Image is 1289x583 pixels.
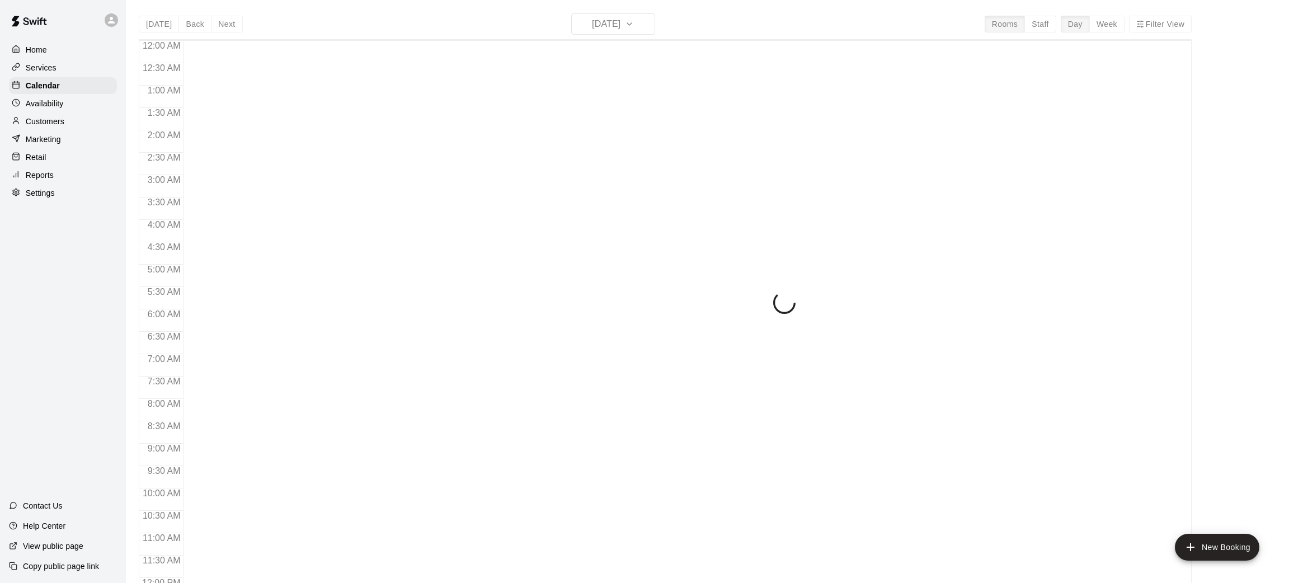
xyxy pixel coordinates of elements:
button: add [1175,534,1259,561]
span: 9:30 AM [145,466,184,476]
p: Help Center [23,520,65,532]
p: Home [26,44,47,55]
span: 1:00 AM [145,86,184,95]
p: Marketing [26,134,61,145]
span: 3:30 AM [145,198,184,207]
span: 2:00 AM [145,130,184,140]
span: 8:00 AM [145,399,184,408]
p: Retail [26,152,46,163]
a: Reports [9,167,117,184]
a: Customers [9,113,117,130]
span: 8:30 AM [145,421,184,431]
span: 3:00 AM [145,175,184,185]
span: 12:30 AM [140,63,184,73]
p: Settings [26,187,55,199]
span: 4:30 AM [145,242,184,252]
a: Calendar [9,77,117,94]
span: 7:00 AM [145,354,184,364]
p: Contact Us [23,500,63,511]
a: Services [9,59,117,76]
span: 6:30 AM [145,332,184,341]
span: 7:30 AM [145,377,184,386]
span: 11:00 AM [140,533,184,543]
a: Home [9,41,117,58]
span: 1:30 AM [145,108,184,117]
a: Settings [9,185,117,201]
span: 10:00 AM [140,488,184,498]
a: Availability [9,95,117,112]
span: 10:30 AM [140,511,184,520]
span: 12:00 AM [140,41,184,50]
span: 5:00 AM [145,265,184,274]
p: Reports [26,170,54,181]
span: 11:30 AM [140,556,184,565]
p: Customers [26,116,64,127]
span: 9:00 AM [145,444,184,453]
p: Availability [26,98,64,109]
p: View public page [23,540,83,552]
a: Marketing [9,131,117,148]
span: 4:00 AM [145,220,184,229]
p: Calendar [26,80,60,91]
p: Services [26,62,57,73]
p: Copy public page link [23,561,99,572]
span: 2:30 AM [145,153,184,162]
span: 5:30 AM [145,287,184,297]
span: 6:00 AM [145,309,184,319]
a: Retail [9,149,117,166]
